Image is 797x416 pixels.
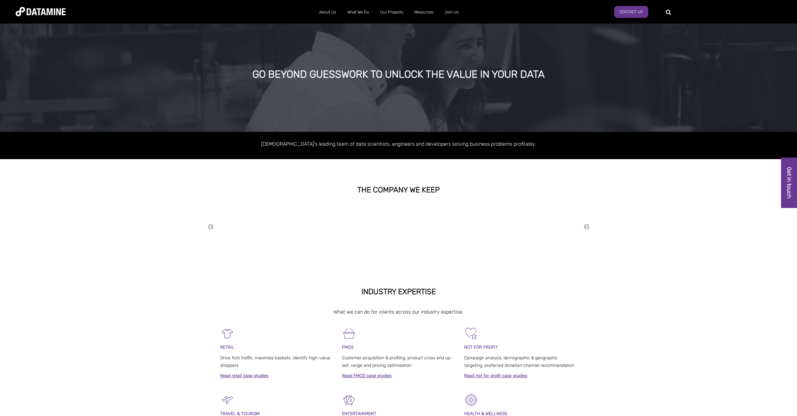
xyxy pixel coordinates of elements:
[464,373,527,378] a: Read not for profit case studies
[342,393,356,407] img: Entertainment
[464,326,478,341] img: Not For Profit
[220,345,234,350] span: RETAIL
[220,326,234,341] img: Retail-1
[220,373,268,378] a: Read retail case studies
[361,287,436,296] strong: INDUSTRY EXPERTISE
[342,326,356,341] img: FMCG
[342,355,453,368] span: Customer acquisition & profiling, product cross and up-sell, range and pricing optimisation
[357,185,440,194] strong: THE COMPANY WE KEEP
[220,393,234,407] img: Travel & Tourism
[409,4,439,20] a: Resources
[464,355,575,368] span: Campaign analysis, demographic & geographic targeting, preferred donation channel recommendation
[614,6,648,18] a: Contact Us
[375,4,409,20] a: Our Projects
[583,224,590,231] button: Next
[220,140,577,148] p: [DEMOGRAPHIC_DATA]'s leading team of data scientists, engineers and developers solving business p...
[16,7,66,16] img: Datamine
[464,393,478,407] img: Healthcare
[439,4,464,20] a: Join Us
[313,4,342,20] a: About Us
[220,355,330,368] span: Drive foot traffic, maximise baskets, identify high-value shoppers
[342,4,375,20] a: What We Do
[464,345,498,350] span: NOT FOR PROFIT
[88,69,709,80] div: GO BEYOND GUESSWORK TO UNLOCK THE VALUE IN YOUR DATA
[781,158,797,208] a: Get in touch
[208,224,214,231] button: Previous
[342,373,392,378] a: Read FMCG case studies
[342,345,354,350] span: FMCG
[334,309,463,315] span: What we can do for clients across our industry expertise.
